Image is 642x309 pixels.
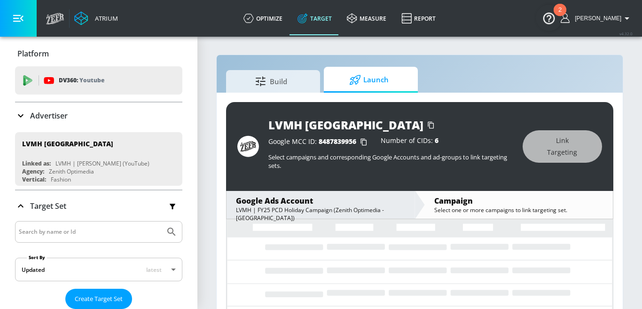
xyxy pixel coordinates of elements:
[19,226,161,238] input: Search by name or Id
[22,159,51,167] div: Linked as:
[235,70,307,93] span: Build
[434,196,603,206] div: Campaign
[236,206,405,222] div: LVMH | FY25 PCD Holiday Campaign (Zenith Optimedia - [GEOGRAPHIC_DATA])
[15,132,182,186] div: LVMH [GEOGRAPHIC_DATA]Linked as:LVMH | [PERSON_NAME] (YouTube)Agency:Zenith OptimediaVertical:Fas...
[30,201,66,211] p: Target Set
[30,111,68,121] p: Advertiser
[22,175,46,183] div: Vertical:
[79,75,104,85] p: Youtube
[394,1,443,35] a: Report
[15,103,182,129] div: Advertiser
[146,266,162,274] span: latest
[236,1,290,35] a: optimize
[319,137,356,146] span: 8487839956
[435,136,438,145] span: 6
[22,139,113,148] div: LVMH [GEOGRAPHIC_DATA]
[15,40,182,67] div: Platform
[22,266,45,274] div: Updated
[49,167,94,175] div: Zenith Optimedia
[536,5,562,31] button: Open Resource Center, 2 new notifications
[15,190,182,222] div: Target Set
[59,75,104,86] p: DV360:
[333,69,405,91] span: Launch
[17,48,49,59] p: Platform
[91,14,118,23] div: Atrium
[268,117,423,133] div: LVMH [GEOGRAPHIC_DATA]
[561,13,633,24] button: [PERSON_NAME]
[65,289,132,309] button: Create Target Set
[434,206,603,214] div: Select one or more campaigns to link targeting set.
[75,293,123,304] span: Create Target Set
[27,254,47,261] label: Sort By
[51,175,71,183] div: Fashion
[381,137,438,147] div: Number of CIDs:
[339,1,394,35] a: measure
[227,191,415,219] div: Google Ads AccountLVMH | FY25 PCD Holiday Campaign (Zenith Optimedia - [GEOGRAPHIC_DATA])
[571,15,621,22] span: login as: nathan.mistretta@zefr.com
[268,137,371,147] div: Google MCC ID:
[55,159,149,167] div: LVMH | [PERSON_NAME] (YouTube)
[619,31,633,36] span: v 4.32.0
[268,153,513,170] p: Select campaigns and corresponding Google Accounts and ad-groups to link targeting sets.
[558,10,562,22] div: 2
[15,66,182,95] div: DV360: Youtube
[236,196,405,206] div: Google Ads Account
[290,1,339,35] a: Target
[74,11,118,25] a: Atrium
[22,167,44,175] div: Agency:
